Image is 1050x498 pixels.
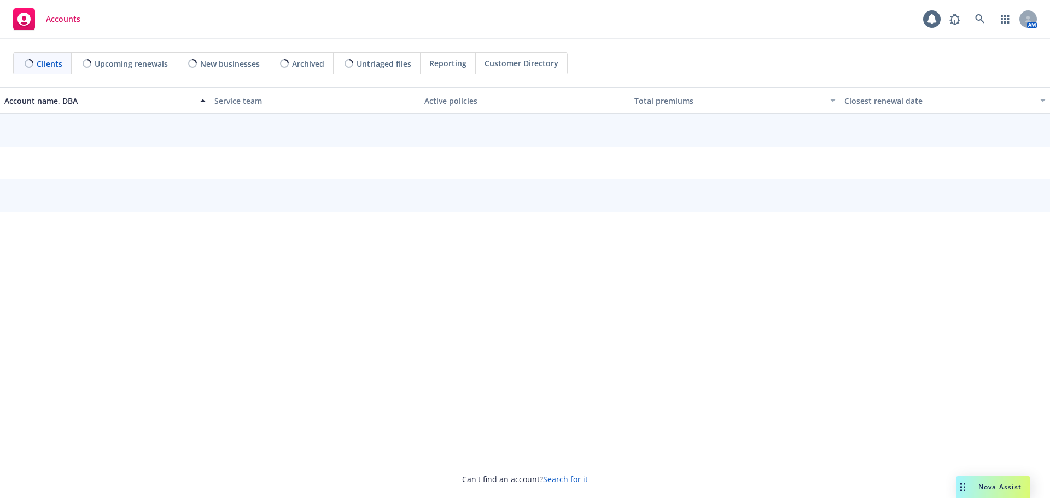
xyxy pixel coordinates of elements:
a: Report a Bug [944,8,966,30]
div: Account name, DBA [4,95,194,107]
span: New businesses [200,58,260,69]
span: Upcoming renewals [95,58,168,69]
span: Can't find an account? [462,473,588,485]
div: Service team [214,95,416,107]
div: Drag to move [956,476,970,498]
div: Active policies [424,95,626,107]
span: Customer Directory [485,57,558,69]
span: Clients [37,58,62,69]
button: Active policies [420,87,630,114]
a: Switch app [994,8,1016,30]
div: Closest renewal date [844,95,1034,107]
span: Accounts [46,15,80,24]
button: Service team [210,87,420,114]
button: Closest renewal date [840,87,1050,114]
button: Total premiums [630,87,840,114]
button: Nova Assist [956,476,1030,498]
span: Nova Assist [978,482,1022,491]
div: Total premiums [634,95,824,107]
span: Archived [292,58,324,69]
span: Reporting [429,57,466,69]
span: Untriaged files [357,58,411,69]
a: Search [969,8,991,30]
a: Accounts [9,4,85,34]
a: Search for it [543,474,588,484]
